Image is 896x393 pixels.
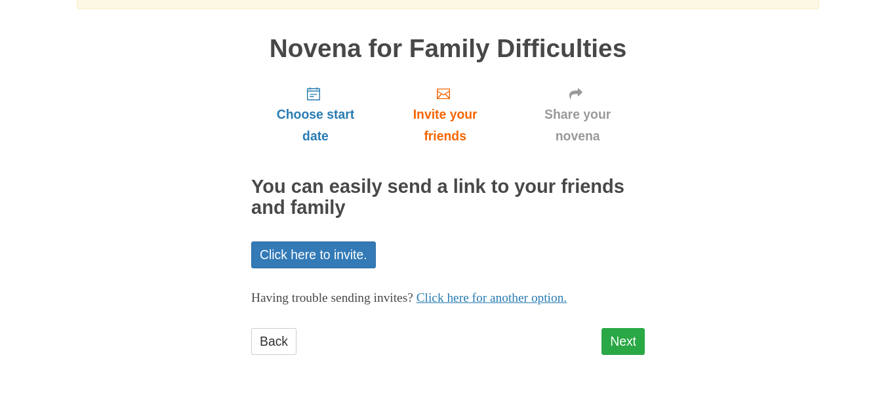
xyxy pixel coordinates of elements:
span: Having trouble sending invites? [251,291,413,304]
a: Click here to invite. [251,241,376,268]
a: Choose start date [251,75,380,154]
a: Share your novena [510,75,645,154]
span: Choose start date [264,104,367,147]
h2: You can easily send a link to your friends and family [251,176,645,218]
h1: Novena for Family Difficulties [251,35,645,63]
span: Invite your friends [393,104,497,147]
span: Share your novena [523,104,632,147]
a: Back [251,328,296,355]
a: Invite your friends [380,75,510,154]
a: Click here for another option. [417,291,567,304]
a: Next [601,328,645,355]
